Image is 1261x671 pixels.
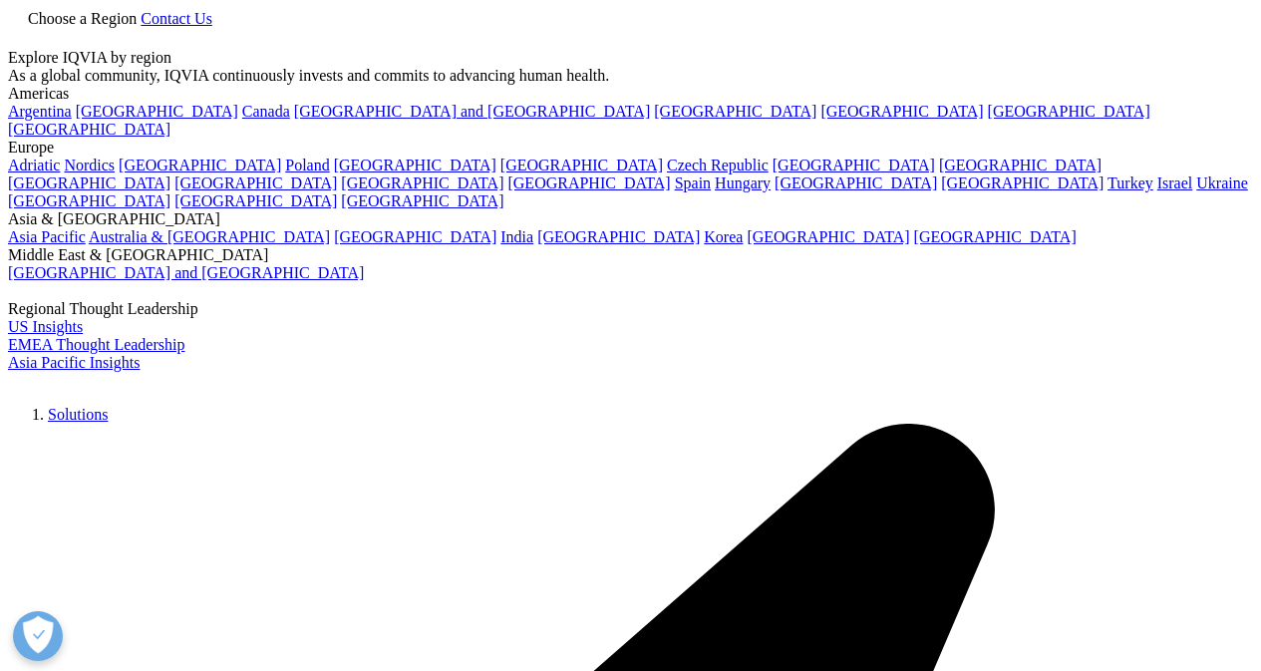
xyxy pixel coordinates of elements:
div: Regional Thought Leadership [8,300,1253,318]
a: India [500,228,533,245]
div: Europe [8,139,1253,157]
a: Adriatic [8,157,60,173]
div: Asia & [GEOGRAPHIC_DATA] [8,210,1253,228]
a: [GEOGRAPHIC_DATA] [8,174,170,191]
a: [GEOGRAPHIC_DATA] [939,157,1102,173]
div: As a global community, IQVIA continuously invests and commits to advancing human health. [8,67,1253,85]
a: [GEOGRAPHIC_DATA] [334,157,496,173]
a: Poland [285,157,329,173]
a: EMEA Thought Leadership [8,336,184,353]
a: Korea [704,228,743,245]
a: Solutions [48,406,108,423]
a: [GEOGRAPHIC_DATA] [988,103,1150,120]
a: [GEOGRAPHIC_DATA] [341,174,503,191]
a: Hungary [715,174,771,191]
a: [GEOGRAPHIC_DATA] [773,157,935,173]
a: Asia Pacific Insights [8,354,140,371]
a: [GEOGRAPHIC_DATA] [119,157,281,173]
a: [GEOGRAPHIC_DATA] [76,103,238,120]
a: [GEOGRAPHIC_DATA] [341,192,503,209]
a: Asia Pacific [8,228,86,245]
a: Ukraine [1196,174,1248,191]
span: Choose a Region [28,10,137,27]
a: [GEOGRAPHIC_DATA] [820,103,983,120]
a: Australia & [GEOGRAPHIC_DATA] [89,228,330,245]
a: Turkey [1107,174,1153,191]
a: [GEOGRAPHIC_DATA] [8,192,170,209]
a: [GEOGRAPHIC_DATA] [334,228,496,245]
a: [GEOGRAPHIC_DATA] [654,103,816,120]
a: [GEOGRAPHIC_DATA] [537,228,700,245]
div: Americas [8,85,1253,103]
a: Contact Us [141,10,212,27]
a: Israel [1157,174,1193,191]
a: Nordics [64,157,115,173]
a: [GEOGRAPHIC_DATA] [914,228,1077,245]
a: [GEOGRAPHIC_DATA] [174,192,337,209]
a: [GEOGRAPHIC_DATA] and [GEOGRAPHIC_DATA] [294,103,650,120]
a: Czech Republic [667,157,769,173]
a: [GEOGRAPHIC_DATA] [500,157,663,173]
a: Canada [242,103,290,120]
a: Spain [675,174,711,191]
a: [GEOGRAPHIC_DATA] [8,121,170,138]
div: Middle East & [GEOGRAPHIC_DATA] [8,246,1253,264]
a: [GEOGRAPHIC_DATA] [775,174,937,191]
a: US Insights [8,318,83,335]
a: [GEOGRAPHIC_DATA] [941,174,1103,191]
div: Explore IQVIA by region [8,49,1253,67]
button: Open Preferences [13,611,63,661]
a: [GEOGRAPHIC_DATA] [174,174,337,191]
a: [GEOGRAPHIC_DATA] and [GEOGRAPHIC_DATA] [8,264,364,281]
a: [GEOGRAPHIC_DATA] [507,174,670,191]
a: [GEOGRAPHIC_DATA] [747,228,909,245]
a: Argentina [8,103,72,120]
